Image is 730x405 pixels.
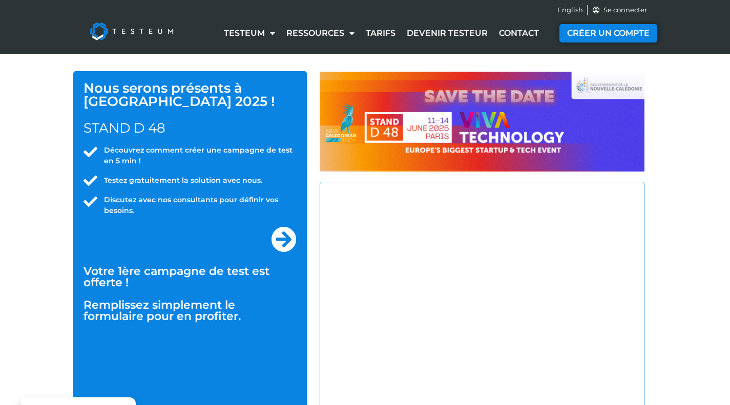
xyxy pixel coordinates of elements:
[84,120,165,136] span: STAND D 48
[557,5,583,15] a: English
[101,145,296,166] span: Découvrez comment créer une campagne de test en 5 min !
[559,24,657,42] a: CRÉER UN COMPTE
[601,5,647,15] span: Se connecter
[592,5,647,15] a: Se connecter
[360,22,401,45] a: Tarifs
[567,29,650,37] span: CRÉER UN COMPTE
[218,22,281,45] a: Testeum
[84,266,297,322] h2: Votre 1ère campagne de test est offerte ! Remplissez simplement le formulaire pour en profiter.
[101,175,262,186] span: Testez gratuitement la solution avec nous.
[401,22,493,45] a: Devenir testeur
[84,81,297,135] h1: Nous serons présents à [GEOGRAPHIC_DATA] 2025 !
[281,22,360,45] a: Ressources
[211,22,552,45] nav: Menu
[78,11,185,52] img: Testeum Logo - Application crowdtesting platform
[101,195,296,216] span: Discutez avec nos consultants pour définir vos besoins.
[493,22,545,45] a: Contact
